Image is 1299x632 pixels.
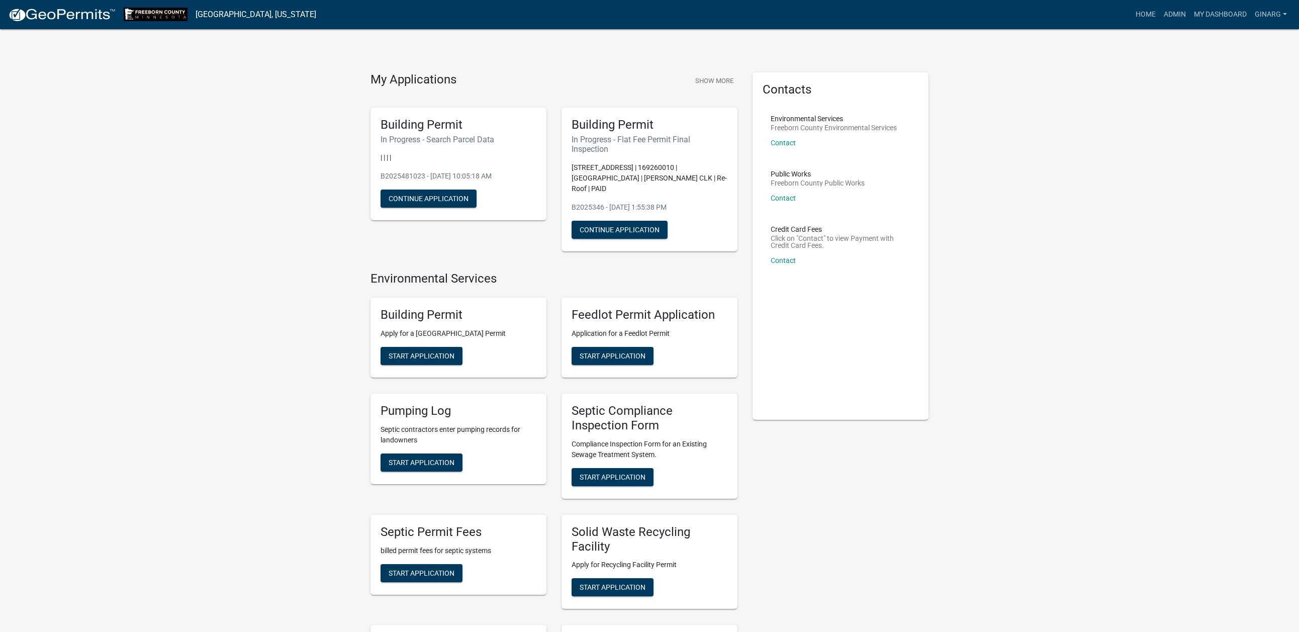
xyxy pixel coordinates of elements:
[572,328,727,339] p: Application for a Feedlot Permit
[572,162,727,194] p: [STREET_ADDRESS] | 169260010 | [GEOGRAPHIC_DATA] | [PERSON_NAME] CLK | Re-Roof | PAID
[389,352,454,360] span: Start Application
[771,256,796,264] a: Contact
[771,194,796,202] a: Contact
[771,124,897,131] p: Freeborn County Environmental Services
[381,135,536,144] h6: In Progress - Search Parcel Data
[1251,5,1291,24] a: ginarg
[381,546,536,556] p: billed permit fees for septic systems
[572,202,727,213] p: B2025346 - [DATE] 1:55:38 PM
[381,308,536,322] h5: Building Permit
[381,404,536,418] h5: Pumping Log
[572,525,727,554] h5: Solid Waste Recycling Facility
[381,118,536,132] h5: Building Permit
[572,560,727,570] p: Apply for Recycling Facility Permit
[1132,5,1160,24] a: Home
[572,118,727,132] h5: Building Permit
[771,235,910,249] p: Click on "Contact" to view Payment with Credit Card Fees.
[381,171,536,182] p: B2025481023 - [DATE] 10:05:18 AM
[1190,5,1251,24] a: My Dashboard
[771,139,796,147] a: Contact
[763,82,918,97] h5: Contacts
[381,454,462,472] button: Start Application
[572,135,727,154] h6: In Progress - Flat Fee Permit Final Inspection
[381,190,477,208] button: Continue Application
[771,226,910,233] p: Credit Card Fees
[124,8,188,21] img: Freeborn County, Minnesota
[691,72,737,89] button: Show More
[580,352,645,360] span: Start Application
[572,468,654,486] button: Start Application
[196,6,316,23] a: [GEOGRAPHIC_DATA], [US_STATE]
[572,404,727,433] h5: Septic Compliance Inspection Form
[370,272,737,286] h4: Environmental Services
[771,170,865,177] p: Public Works
[580,583,645,591] span: Start Application
[771,179,865,187] p: Freeborn County Public Works
[370,72,456,87] h4: My Applications
[381,424,536,445] p: Septic contractors enter pumping records for landowners
[580,473,645,481] span: Start Application
[572,578,654,596] button: Start Application
[771,115,897,122] p: Environmental Services
[572,439,727,460] p: Compliance Inspection Form for an Existing Sewage Treatment System.
[572,221,668,239] button: Continue Application
[389,569,454,577] span: Start Application
[572,347,654,365] button: Start Application
[381,328,536,339] p: Apply for a [GEOGRAPHIC_DATA] Permit
[381,525,536,539] h5: Septic Permit Fees
[389,459,454,467] span: Start Application
[381,152,536,163] p: | | | |
[572,308,727,322] h5: Feedlot Permit Application
[1160,5,1190,24] a: Admin
[381,564,462,582] button: Start Application
[381,347,462,365] button: Start Application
